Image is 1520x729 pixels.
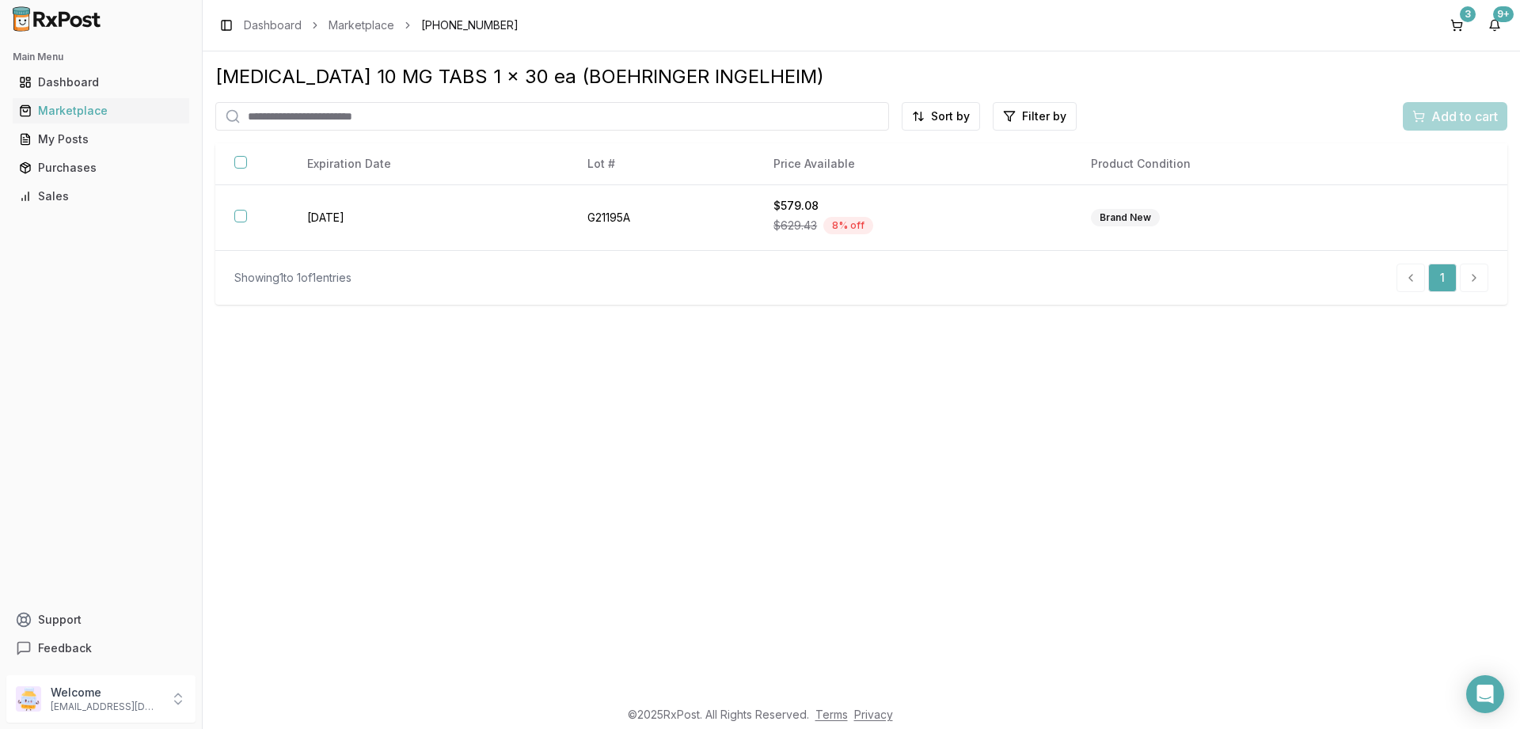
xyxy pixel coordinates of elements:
p: Welcome [51,685,161,701]
img: RxPost Logo [6,6,108,32]
a: Privacy [854,708,893,721]
div: 3 [1460,6,1476,22]
button: 3 [1444,13,1469,38]
a: Sales [13,182,189,211]
button: Purchases [6,155,196,180]
a: Purchases [13,154,189,182]
button: 9+ [1482,13,1507,38]
td: [DATE] [288,185,568,251]
div: Purchases [19,160,183,176]
th: Expiration Date [288,143,568,185]
a: Marketplace [329,17,394,33]
th: Product Condition [1072,143,1389,185]
div: Showing 1 to 1 of 1 entries [234,270,351,286]
div: My Posts [19,131,183,147]
button: Feedback [6,634,196,663]
a: 1 [1428,264,1457,292]
div: [MEDICAL_DATA] 10 MG TABS 1 x 30 ea (BOEHRINGER INGELHEIM) [215,64,1507,89]
div: $579.08 [773,198,1052,214]
h2: Main Menu [13,51,189,63]
span: Filter by [1022,108,1066,124]
a: My Posts [13,125,189,154]
div: 8 % off [823,217,873,234]
div: Marketplace [19,103,183,119]
a: Dashboard [13,68,189,97]
span: $629.43 [773,218,817,234]
a: Terms [815,708,848,721]
th: Price Available [754,143,1071,185]
button: Marketplace [6,98,196,123]
span: [PHONE_NUMBER] [421,17,519,33]
div: 9+ [1493,6,1514,22]
button: Dashboard [6,70,196,95]
a: Dashboard [244,17,302,33]
td: G21195A [568,185,754,251]
img: User avatar [16,686,41,712]
nav: pagination [1396,264,1488,292]
div: Open Intercom Messenger [1466,675,1504,713]
div: Sales [19,188,183,204]
p: [EMAIL_ADDRESS][DOMAIN_NAME] [51,701,161,713]
button: Sales [6,184,196,209]
button: Support [6,606,196,634]
div: Brand New [1091,209,1160,226]
button: Sort by [902,102,980,131]
div: Dashboard [19,74,183,90]
span: Feedback [38,640,92,656]
th: Lot # [568,143,754,185]
nav: breadcrumb [244,17,519,33]
span: Sort by [931,108,970,124]
a: Marketplace [13,97,189,125]
button: My Posts [6,127,196,152]
button: Filter by [993,102,1077,131]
